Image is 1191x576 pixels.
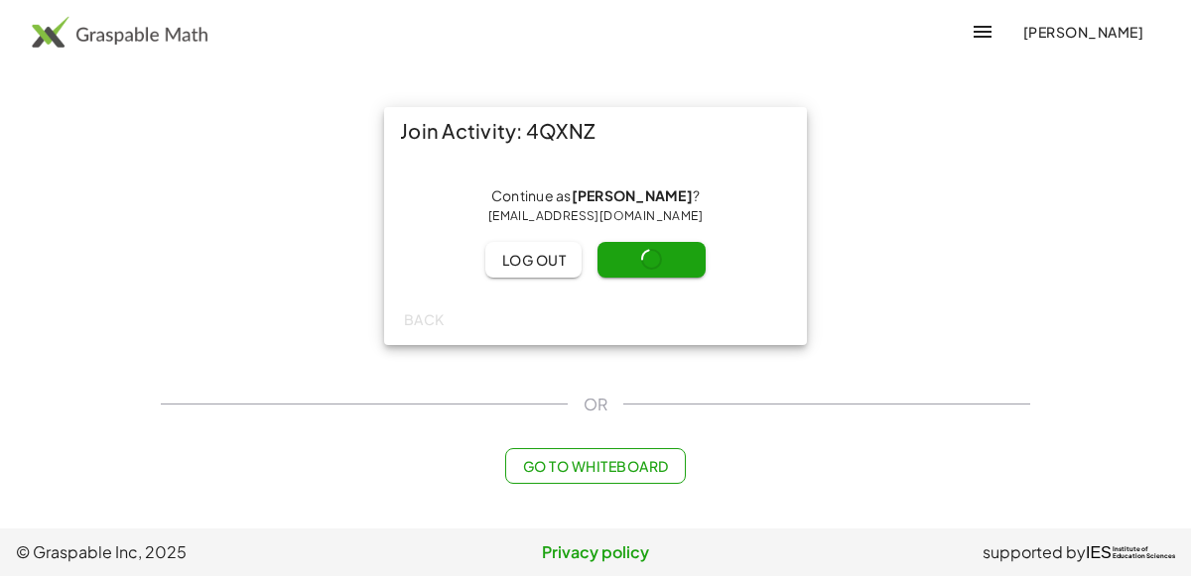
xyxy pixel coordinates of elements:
[983,540,1086,564] span: supported by
[400,206,791,226] div: [EMAIL_ADDRESS][DOMAIN_NAME]
[402,540,788,564] a: Privacy policy
[1113,546,1175,560] span: Institute of Education Sciences
[501,251,566,269] span: Log out
[1086,540,1175,564] a: IESInstitute ofEducation Sciences
[584,393,607,416] span: OR
[384,107,807,155] div: Join Activity: 4QXNZ
[485,242,582,278] button: Log out
[1006,14,1159,50] button: [PERSON_NAME]
[505,448,685,484] button: Go to Whiteboard
[1086,543,1112,562] span: IES
[572,186,693,204] strong: [PERSON_NAME]
[400,186,791,226] div: Continue as ?
[1022,23,1143,41] span: [PERSON_NAME]
[522,457,668,475] span: Go to Whiteboard
[16,540,402,564] span: © Graspable Inc, 2025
